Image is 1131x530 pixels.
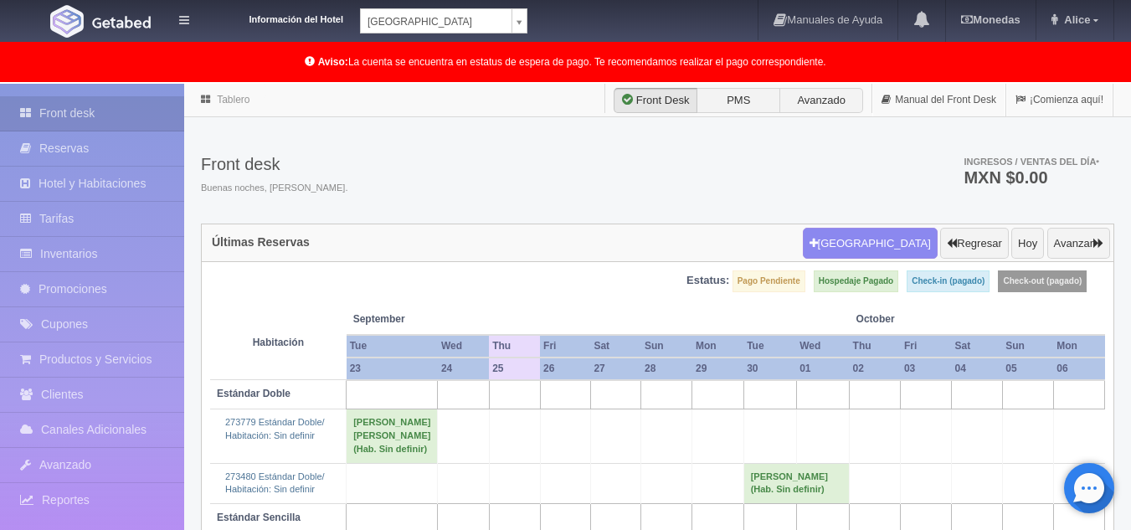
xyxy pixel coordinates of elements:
[692,358,743,380] th: 29
[353,312,483,327] span: September
[1006,84,1113,116] a: ¡Comienza aquí!
[697,88,780,113] label: PMS
[225,417,325,440] a: 273779 Estándar Doble/Habitación: Sin definir
[998,270,1087,292] label: Check-out (pagado)
[1060,13,1090,26] span: Alice
[1002,335,1053,358] th: Sun
[540,358,590,380] th: 26
[347,358,438,380] th: 23
[1053,358,1104,380] th: 06
[50,5,84,38] img: Getabed
[743,358,796,380] th: 30
[225,471,325,495] a: 273480 Estándar Doble/Habitación: Sin definir
[872,84,1005,116] a: Manual del Front Desk
[814,270,898,292] label: Hospedaje Pagado
[347,409,438,463] td: [PERSON_NAME] [PERSON_NAME] (Hab. Sin definir)
[641,335,692,358] th: Sun
[209,8,343,27] dt: Información del Hotel
[590,335,641,358] th: Sat
[217,94,249,105] a: Tablero
[733,270,805,292] label: Pago Pendiente
[952,358,1003,380] th: 04
[952,335,1003,358] th: Sat
[438,335,489,358] th: Wed
[901,335,952,358] th: Fri
[641,358,692,380] th: 28
[489,358,540,380] th: 25
[540,335,590,358] th: Fri
[590,358,641,380] th: 27
[92,16,151,28] img: Getabed
[1002,358,1053,380] th: 05
[692,335,743,358] th: Mon
[686,273,729,289] label: Estatus:
[201,182,347,195] span: Buenas noches, [PERSON_NAME].
[779,88,863,113] label: Avanzado
[201,155,347,173] h3: Front desk
[212,236,310,249] h4: Últimas Reservas
[964,169,1099,186] h3: MXN $0.00
[253,337,304,348] strong: Habitación
[850,335,901,358] th: Thu
[360,8,527,33] a: [GEOGRAPHIC_DATA]
[1011,228,1044,260] button: Hoy
[1053,335,1104,358] th: Mon
[850,358,901,380] th: 02
[796,358,849,380] th: 01
[907,270,990,292] label: Check-in (pagado)
[940,228,1008,260] button: Regresar
[614,88,697,113] label: Front Desk
[961,13,1020,26] b: Monedas
[347,335,438,358] th: Tue
[803,228,938,260] button: [GEOGRAPHIC_DATA]
[743,463,849,503] td: [PERSON_NAME] (Hab. Sin definir)
[796,335,849,358] th: Wed
[368,9,505,34] span: [GEOGRAPHIC_DATA]
[901,358,952,380] th: 03
[217,388,290,399] b: Estándar Doble
[489,335,540,358] th: Thu
[318,56,348,68] b: Aviso:
[856,312,945,327] span: October
[743,335,796,358] th: Tue
[964,157,1099,167] span: Ingresos / Ventas del día
[438,358,489,380] th: 24
[217,512,301,523] b: Estándar Sencilla
[1047,228,1110,260] button: Avanzar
